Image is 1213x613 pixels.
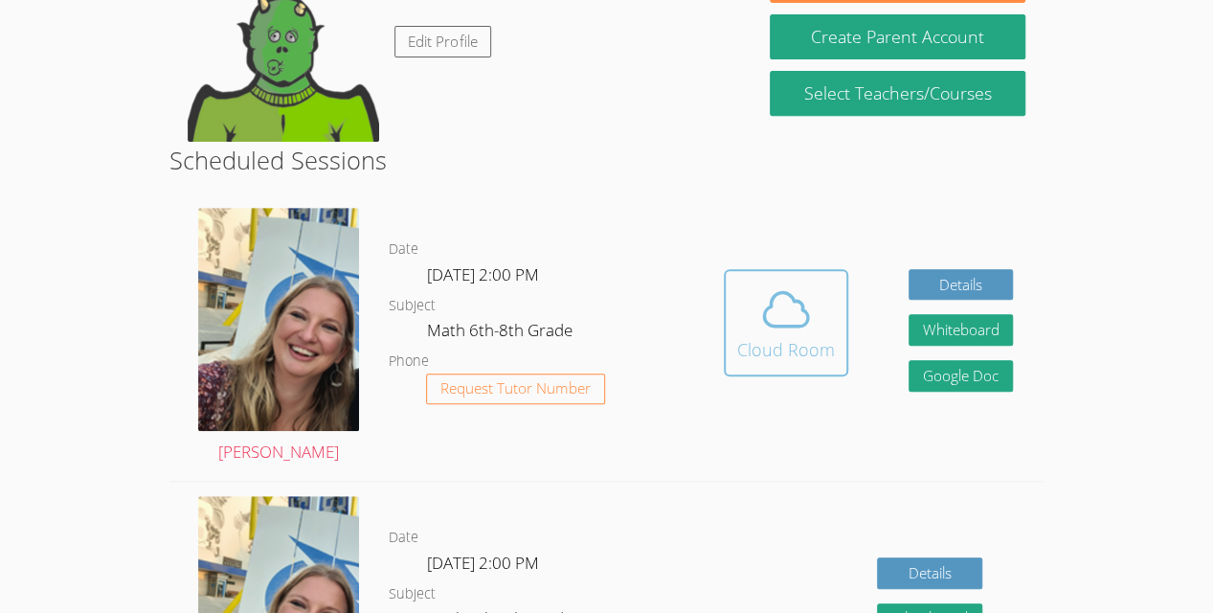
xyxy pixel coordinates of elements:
[198,208,359,466] a: [PERSON_NAME]
[909,314,1014,346] button: Whiteboard
[737,336,835,363] div: Cloud Room
[394,26,492,57] a: Edit Profile
[877,557,982,589] a: Details
[426,263,538,285] span: [DATE] 2:00 PM
[724,269,848,376] button: Cloud Room
[909,269,1014,301] a: Details
[909,360,1014,392] a: Google Doc
[388,350,428,374] dt: Phone
[198,208,359,430] img: sarah.png
[440,381,591,396] span: Request Tutor Number
[388,294,435,318] dt: Subject
[426,317,575,350] dd: Math 6th-8th Grade
[388,238,417,261] dt: Date
[770,71,1026,116] a: Select Teachers/Courses
[169,142,1043,178] h2: Scheduled Sessions
[388,526,417,550] dt: Date
[426,552,538,574] span: [DATE] 2:00 PM
[426,374,605,405] button: Request Tutor Number
[388,582,435,606] dt: Subject
[770,14,1026,59] button: Create Parent Account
